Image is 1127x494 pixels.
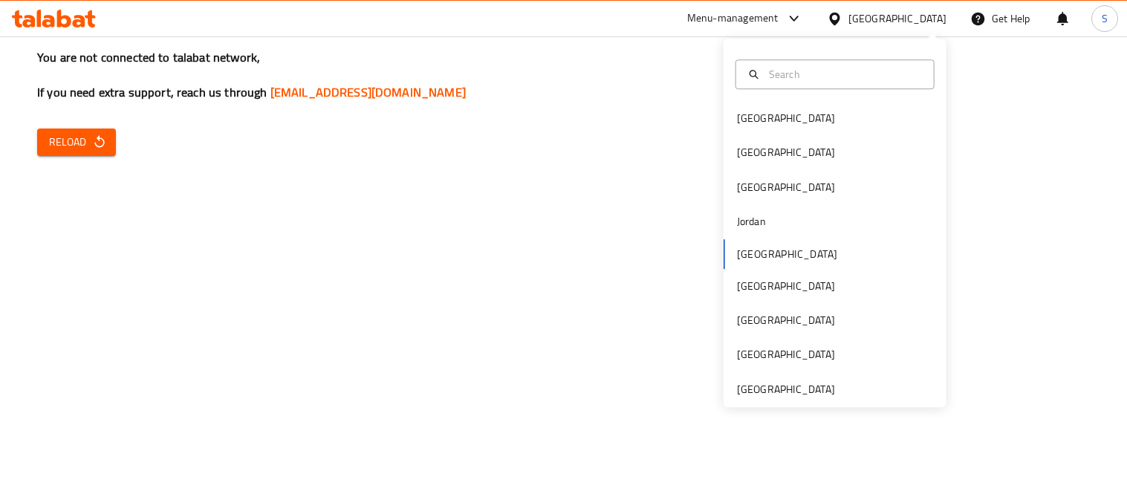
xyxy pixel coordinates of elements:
a: [EMAIL_ADDRESS][DOMAIN_NAME] [270,81,466,103]
input: Search [763,66,925,82]
h3: You are not connected to talabat network, If you need extra support, reach us through [37,49,1090,101]
button: Reload [37,129,116,156]
div: [GEOGRAPHIC_DATA] [737,110,835,126]
div: [GEOGRAPHIC_DATA] [848,10,946,27]
div: [GEOGRAPHIC_DATA] [737,179,835,195]
div: Jordan [737,213,766,230]
span: Reload [49,133,104,152]
div: [GEOGRAPHIC_DATA] [737,278,835,294]
div: [GEOGRAPHIC_DATA] [737,381,835,397]
div: [GEOGRAPHIC_DATA] [737,347,835,363]
div: [GEOGRAPHIC_DATA] [737,145,835,161]
div: [GEOGRAPHIC_DATA] [737,312,835,328]
div: Menu-management [687,10,779,27]
span: S [1102,10,1108,27]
